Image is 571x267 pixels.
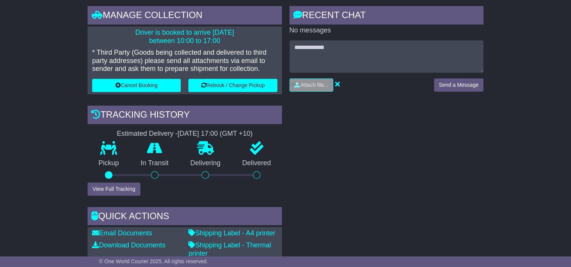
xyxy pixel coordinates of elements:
p: Driver is booked to arrive [DATE] between 10:00 to 17:00 [92,29,277,45]
a: Shipping Label - A4 printer [188,229,275,237]
p: No messages [289,26,483,35]
button: Send a Message [434,78,483,92]
div: Manage collection [88,6,282,26]
div: Estimated Delivery - [88,130,282,138]
a: Download Documents [92,241,165,249]
button: Rebook / Change Pickup [188,79,277,92]
a: Email Documents [92,229,152,237]
div: Tracking history [88,106,282,126]
div: Quick Actions [88,207,282,227]
div: [DATE] 17:00 (GMT +10) [177,130,252,138]
div: RECENT CHAT [289,6,483,26]
p: * Third Party (Goods being collected and delivered to third party addresses) please send all atta... [92,49,277,73]
button: View Full Tracking [88,183,140,196]
p: In Transit [130,159,180,167]
p: Pickup [88,159,130,167]
button: Cancel Booking [92,79,181,92]
span: © One World Courier 2025. All rights reserved. [99,258,208,264]
a: Shipping Label - Thermal printer [188,241,271,257]
p: Delivered [231,159,282,167]
p: Delivering [179,159,231,167]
